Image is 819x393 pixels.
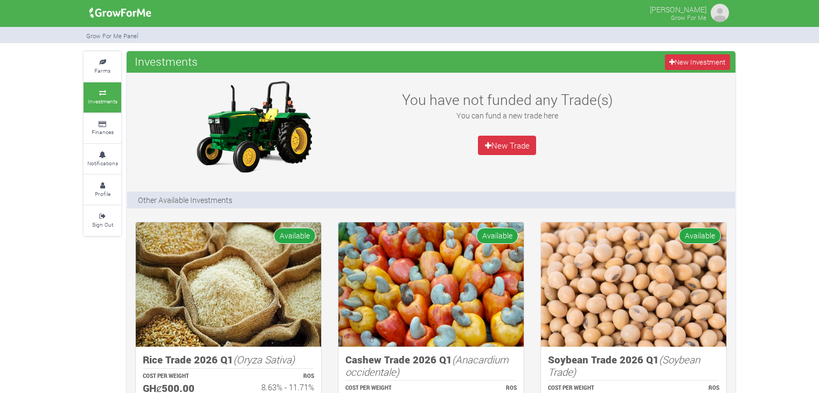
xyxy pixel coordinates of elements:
[138,194,232,206] p: Other Available Investments
[132,51,200,72] span: Investments
[671,13,706,22] small: Grow For Me
[143,373,219,381] p: COST PER WEIGHT
[92,221,113,228] small: Sign Out
[143,354,314,366] h5: Rice Trade 2026 Q1
[548,354,719,378] h5: Soybean Trade 2026 Q1
[233,353,295,366] i: (Oryza Sativa)
[95,190,110,198] small: Profile
[390,91,624,108] h3: You have not funded any Trade(s)
[84,144,121,174] a: Notifications
[84,52,121,81] a: Farms
[84,175,121,205] a: Profile
[274,228,316,243] span: Available
[548,384,624,392] p: COST PER WEIGHT
[87,159,118,167] small: Notifications
[345,354,517,378] h5: Cashew Trade 2026 Q1
[94,67,110,74] small: Farms
[86,2,155,24] img: growforme image
[345,353,509,378] i: (Anacardium occidentale)
[345,384,421,392] p: COST PER WEIGHT
[643,384,719,392] p: ROS
[186,78,321,175] img: growforme image
[679,228,721,243] span: Available
[541,222,726,347] img: growforme image
[84,114,121,143] a: Finances
[338,222,524,347] img: growforme image
[390,110,624,121] p: You can fund a new trade here
[92,128,114,136] small: Finances
[86,32,138,40] small: Grow For Me Panel
[476,228,518,243] span: Available
[441,384,517,392] p: ROS
[84,82,121,112] a: Investments
[88,97,117,105] small: Investments
[665,54,730,70] a: New Investment
[238,373,314,381] p: ROS
[84,206,121,235] a: Sign Out
[238,382,314,392] h6: 8.63% - 11.71%
[136,222,321,347] img: growforme image
[650,2,706,15] p: [PERSON_NAME]
[478,136,536,155] a: New Trade
[548,353,700,378] i: (Soybean Trade)
[709,2,731,24] img: growforme image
